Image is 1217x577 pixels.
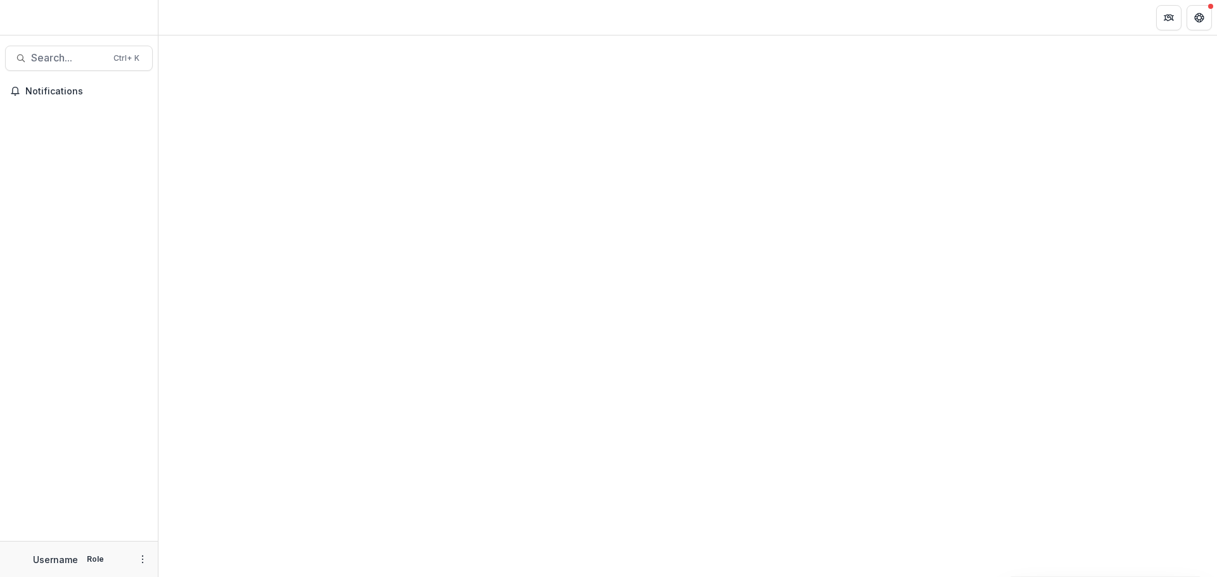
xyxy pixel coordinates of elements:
p: Role [83,554,108,565]
button: More [135,552,150,567]
button: Notifications [5,81,153,101]
button: Search... [5,46,153,71]
p: Username [33,553,78,566]
button: Get Help [1187,5,1212,30]
span: Search... [31,52,106,64]
button: Partners [1156,5,1182,30]
span: Notifications [25,86,148,97]
div: Ctrl + K [111,51,142,65]
nav: breadcrumb [164,8,217,27]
